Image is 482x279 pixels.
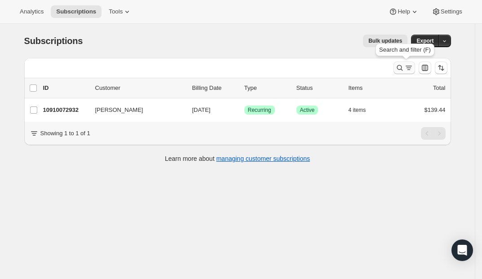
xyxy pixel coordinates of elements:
span: Export [416,37,433,44]
span: Analytics [20,8,44,15]
p: ID [43,84,88,93]
nav: Pagination [421,127,446,140]
p: 10910072932 [43,106,88,115]
a: managing customer subscriptions [216,155,310,162]
p: Status [296,84,341,93]
button: [PERSON_NAME] [90,103,180,117]
span: 4 items [349,106,366,114]
button: Sort the results [435,62,447,74]
p: Billing Date [192,84,237,93]
span: Subscriptions [24,36,83,46]
div: Type [244,84,289,93]
button: Analytics [14,5,49,18]
span: [PERSON_NAME] [95,106,143,115]
p: Learn more about [165,154,310,163]
button: Settings [426,5,468,18]
p: Customer [95,84,185,93]
div: 10910072932[PERSON_NAME][DATE]SuccessRecurringSuccessActive4 items$139.44 [43,104,446,116]
span: Settings [441,8,462,15]
span: Subscriptions [56,8,96,15]
button: Search and filter results [394,62,415,74]
p: Total [433,84,445,93]
span: Tools [109,8,123,15]
span: [DATE] [192,106,211,113]
button: Customize table column order and visibility [419,62,431,74]
button: 4 items [349,104,376,116]
p: Showing 1 to 1 of 1 [40,129,90,138]
button: Tools [103,5,137,18]
span: Recurring [248,106,271,114]
span: Bulk updates [368,37,402,44]
button: Export [411,35,439,47]
span: Help [398,8,410,15]
span: $139.44 [425,106,446,113]
div: IDCustomerBilling DateTypeStatusItemsTotal [43,84,446,93]
span: Active [300,106,315,114]
button: Help [383,5,424,18]
button: Bulk updates [363,35,407,47]
button: Subscriptions [51,5,102,18]
div: Items [349,84,394,93]
div: Open Intercom Messenger [451,239,473,261]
